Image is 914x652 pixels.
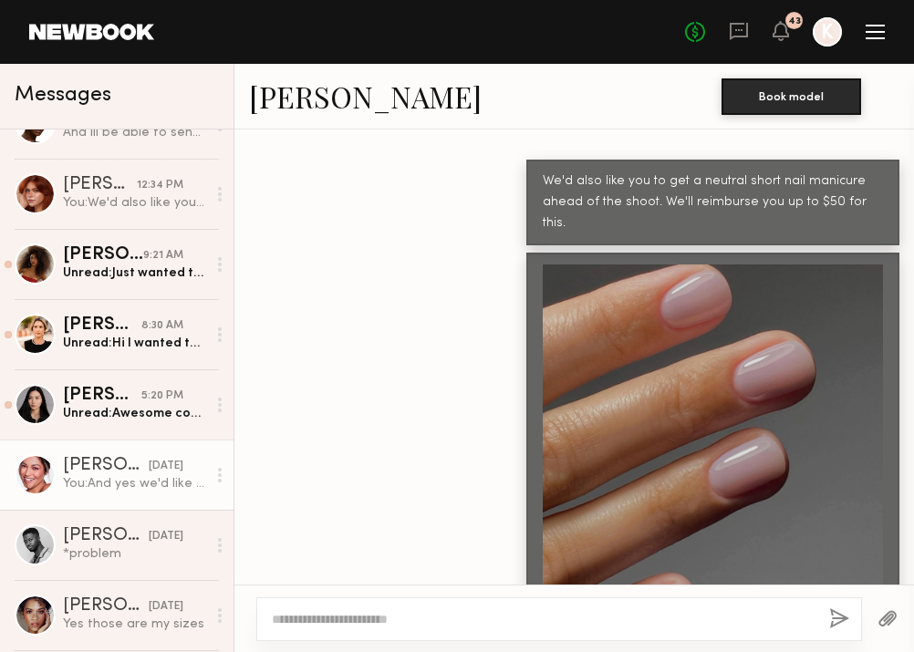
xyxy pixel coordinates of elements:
div: 5:20 PM [141,388,183,405]
button: Book model [722,78,861,115]
div: [PERSON_NAME] [63,246,143,264]
a: K [813,17,842,47]
div: You: We'd also like you to get a neutral short nail manicure ahead of the shoot. We'll reimburse ... [63,194,206,212]
div: [PERSON_NAME] [63,176,137,194]
div: 9:21 AM [143,247,183,264]
div: [PERSON_NAME] [63,457,149,475]
div: Unread: Just wanted to make sure you received my message confirming my availability [63,264,206,282]
div: [PERSON_NAME] [63,316,141,335]
a: Book model [722,88,861,103]
span: Messages [15,85,111,106]
div: Unread: Awesome copy thankyou! [63,405,206,422]
div: 8:30 AM [141,317,183,335]
a: [PERSON_NAME] [249,77,482,116]
div: *problem [63,545,206,563]
div: 43 [788,16,801,26]
div: Yes those are my sizes [63,616,206,633]
div: 12:34 PM [137,177,183,194]
div: [DATE] [149,528,183,545]
div: Unread: Hi I wanted to follow up on this casting, thank you! [63,335,206,352]
div: [PERSON_NAME] [63,387,141,405]
div: [PERSON_NAME] [63,597,149,616]
div: And ill be able to send the wardrobe / under garment options by this evening [63,124,206,141]
div: [DATE] [149,458,183,475]
div: You: And yes we'd like you to come hair/makeup ready - a natural look. We'll be providing touch u... [63,475,206,492]
div: [DATE] [149,598,183,616]
div: [PERSON_NAME] [63,527,149,545]
div: We'd also like you to get a neutral short nail manicure ahead of the shoot. We'll reimburse you u... [543,171,883,234]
